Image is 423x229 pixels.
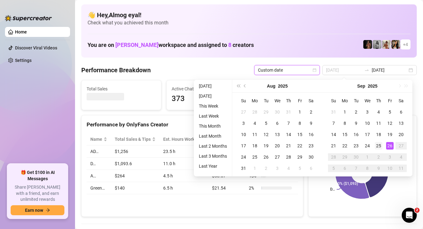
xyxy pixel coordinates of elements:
td: 2025-10-01 [362,151,373,163]
td: 2025-08-30 [305,151,317,163]
div: 1 [251,165,259,172]
td: 2025-09-05 [294,163,305,174]
div: 3 [364,108,371,116]
td: 2025-08-31 [328,106,339,118]
div: 25 [375,142,382,150]
div: 3 [240,120,247,127]
h4: Performance Breakdown [81,66,151,74]
span: 2 [415,208,420,213]
div: 30 [307,153,315,161]
div: 8 [296,120,304,127]
td: 2025-09-18 [373,129,384,140]
div: 26 [386,142,394,150]
td: 2025-07-30 [272,106,283,118]
td: 2025-09-05 [384,106,395,118]
text: D… [330,187,335,191]
td: 2025-09-27 [395,140,407,151]
th: Th [283,95,294,106]
td: 2025-09-12 [384,118,395,129]
td: 2025-10-05 [328,163,339,174]
div: 28 [330,153,337,161]
div: 26 [262,153,270,161]
img: D [363,40,372,49]
td: 2025-09-28 [328,151,339,163]
div: 28 [285,153,292,161]
button: Earn nowarrow-right [11,205,64,215]
img: AD [391,40,400,49]
li: Last 3 Months [196,152,229,160]
div: 17 [240,142,247,150]
th: Su [328,95,339,106]
td: $1,093.6 [111,158,159,170]
span: 🎁 Get $100 in AI Messages [11,170,64,182]
div: 7 [352,165,360,172]
td: $264 [111,170,159,182]
span: to [364,68,369,73]
div: 6 [307,165,315,172]
td: 2025-08-06 [272,118,283,129]
div: 9 [375,165,382,172]
div: 25 [251,153,259,161]
td: 2025-09-16 [350,129,362,140]
td: 2025-09-13 [395,118,407,129]
button: Choose a month [267,80,275,92]
td: 2025-08-26 [260,151,272,163]
td: 2025-08-29 [294,151,305,163]
th: Mo [249,95,260,106]
div: 1 [341,108,349,116]
span: arrow-right [46,208,50,212]
th: Th [373,95,384,106]
div: 27 [274,153,281,161]
div: 8 [364,165,371,172]
div: 24 [364,142,371,150]
div: 24 [240,153,247,161]
td: 2025-08-11 [249,129,260,140]
li: This Week [196,102,229,110]
td: 2025-10-09 [373,163,384,174]
td: 2025-10-06 [339,163,350,174]
h1: You are on workspace and assigned to creators [88,42,254,48]
li: Last Week [196,112,229,120]
div: 9 [307,120,315,127]
button: Choose a year [368,80,377,92]
td: $140 [111,182,159,194]
span: Total Sales [87,85,156,92]
td: Green… [87,182,111,194]
div: 15 [296,131,304,138]
th: Fr [294,95,305,106]
td: $1,256 [111,145,159,158]
button: Choose a month [357,80,365,92]
div: 11 [375,120,382,127]
td: 2025-10-08 [362,163,373,174]
td: 2025-09-25 [373,140,384,151]
td: 2025-09-21 [328,140,339,151]
div: 13 [274,131,281,138]
div: 20 [397,131,405,138]
span: Share [PERSON_NAME] with a friend, and earn unlimited rewards [11,184,64,203]
td: 2025-07-27 [238,106,249,118]
div: 19 [262,142,270,150]
div: 4 [251,120,259,127]
div: 14 [330,131,337,138]
td: 2025-08-28 [283,151,294,163]
div: 11 [397,165,405,172]
td: 2025-08-15 [294,129,305,140]
div: 5 [330,165,337,172]
div: 11 [251,131,259,138]
td: AD… [87,145,111,158]
span: 8 [228,42,231,48]
div: 8 [341,120,349,127]
td: 2025-08-20 [272,140,283,151]
td: 2025-08-09 [305,118,317,129]
td: 2025-07-28 [249,106,260,118]
input: End date [372,67,407,74]
div: 20 [274,142,281,150]
div: 10 [240,131,247,138]
div: 4 [397,153,405,161]
td: 2025-08-31 [238,163,249,174]
div: 31 [240,165,247,172]
td: 2025-08-27 [272,151,283,163]
div: 29 [262,108,270,116]
span: 2 % [249,185,259,191]
div: 28 [251,108,259,116]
